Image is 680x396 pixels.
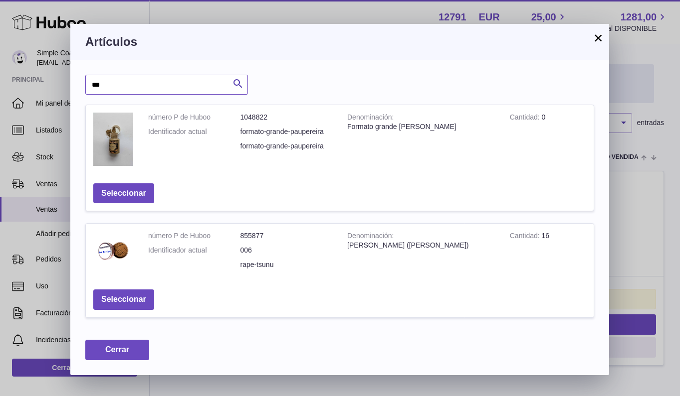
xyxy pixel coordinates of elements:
dt: Identificador actual [148,127,240,136]
td: 0 [502,105,594,175]
button: Cerrar [85,340,149,360]
strong: Cantidad [510,232,542,242]
strong: Cantidad [510,113,542,124]
dd: formato-grande-paupereira [240,127,333,136]
strong: Denominación [347,113,394,124]
button: Seleccionar [93,289,154,310]
h3: Artículos [85,34,594,50]
div: [PERSON_NAME] ([PERSON_NAME]) [347,241,495,250]
span: Cerrar [105,345,129,354]
strong: Denominación [347,232,394,242]
img: Rapé Tsunu (Pau Pereira) [93,231,133,271]
dd: 006 [240,246,333,255]
dt: número P de Huboo [148,231,240,241]
button: Seleccionar [93,183,154,204]
dd: rape-tsunu [240,260,333,269]
dd: 855877 [240,231,333,241]
td: 16 [502,224,594,282]
dt: número P de Huboo [148,113,240,122]
dd: formato-grande-paupereira [240,141,333,151]
img: Formato grande Pau Pereira [93,113,133,165]
button: × [592,32,604,44]
dt: Identificador actual [148,246,240,255]
div: Formato grande [PERSON_NAME] [347,122,495,132]
dd: 1048822 [240,113,333,122]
